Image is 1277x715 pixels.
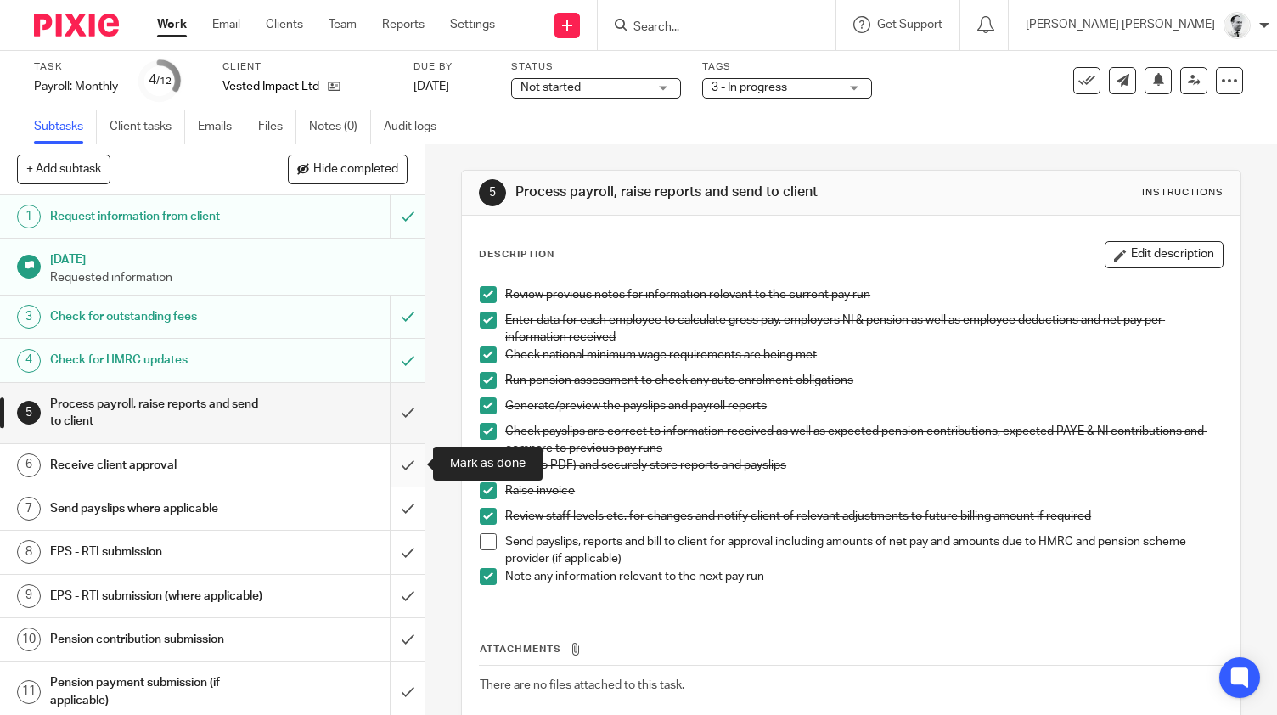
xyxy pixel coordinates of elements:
div: 4 [149,70,172,90]
p: Check payslips are correct to information received as well as expected pension contributions, exp... [505,423,1223,458]
div: 4 [17,349,41,373]
p: Review previous notes for information relevant to the current pay run [505,286,1223,303]
h1: Receive client approval [50,453,266,478]
h1: Pension contribution submission [50,627,266,652]
a: Subtasks [34,110,97,144]
label: Tags [702,60,872,74]
div: 7 [17,497,41,521]
span: Attachments [480,645,561,654]
div: 11 [17,680,41,704]
div: 5 [17,401,41,425]
div: Payroll: Monthly [34,78,118,95]
div: 8 [17,540,41,564]
a: Work [157,16,187,33]
span: There are no files attached to this task. [480,679,684,691]
h1: EPS - RTI submission (where applicable) [50,583,266,609]
a: Settings [450,16,495,33]
p: Raise invoice [505,482,1223,499]
p: Review staff levels etc. for changes and notify client of relevant adjustments to future billing ... [505,508,1223,525]
p: [PERSON_NAME] [PERSON_NAME] [1026,16,1215,33]
input: Search [632,20,785,36]
div: 9 [17,584,41,608]
div: 3 [17,305,41,329]
label: Status [511,60,681,74]
div: 5 [479,179,506,206]
p: Generate/preview the payslips and payroll reports [505,397,1223,414]
a: Files [258,110,296,144]
div: 1 [17,205,41,228]
img: Pixie [34,14,119,37]
button: + Add subtask [17,155,110,183]
h1: Check for outstanding fees [50,304,266,329]
img: Mass_2025.jpg [1224,12,1251,39]
label: Client [222,60,392,74]
p: Description [479,248,554,262]
p: Requested information [50,269,408,286]
span: Hide completed [313,163,398,177]
div: Instructions [1142,186,1224,200]
a: Reports [382,16,425,33]
p: Vested Impact Ltd [222,78,319,95]
span: Not started [520,82,581,93]
div: 6 [17,453,41,477]
p: Send payslips, reports and bill to client for approval including amounts of net pay and amounts d... [505,533,1223,568]
p: Run pension assessment to check any auto enrolment obligations [505,372,1223,389]
p: Print (to PDF) and securely store reports and payslips [505,457,1223,474]
p: Check national minimum wage requirements are being met [505,346,1223,363]
h1: Check for HMRC updates [50,347,266,373]
h1: Request information from client [50,204,266,229]
small: /12 [156,76,172,86]
p: Note any information relevant to the next pay run [505,568,1223,585]
a: Clients [266,16,303,33]
a: Client tasks [110,110,185,144]
span: [DATE] [413,81,449,93]
h1: [DATE] [50,247,408,268]
div: 10 [17,628,41,651]
a: Notes (0) [309,110,371,144]
p: Enter data for each employee to calculate gross pay, employers NI & pension as well as employee d... [505,312,1223,346]
a: Emails [198,110,245,144]
h1: Send payslips where applicable [50,496,266,521]
button: Edit description [1105,241,1224,268]
h1: FPS - RTI submission [50,539,266,565]
span: 3 - In progress [712,82,787,93]
a: Team [329,16,357,33]
h1: Process payroll, raise reports and send to client [515,183,888,201]
h1: Pension payment submission (if applicable) [50,670,266,713]
a: Audit logs [384,110,449,144]
label: Task [34,60,118,74]
button: Hide completed [288,155,408,183]
h1: Process payroll, raise reports and send to client [50,391,266,435]
span: Get Support [877,19,942,31]
label: Due by [413,60,490,74]
a: Email [212,16,240,33]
